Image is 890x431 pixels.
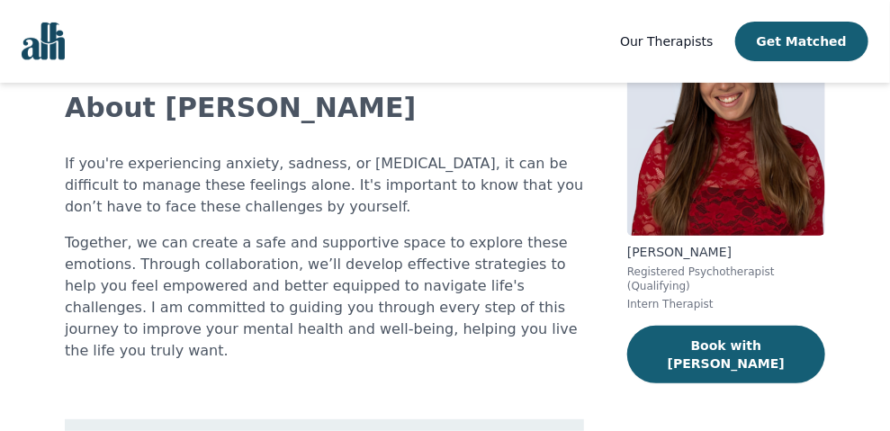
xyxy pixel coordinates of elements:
[627,297,825,311] p: Intern Therapist
[65,153,584,218] p: If you're experiencing anxiety, sadness, or [MEDICAL_DATA], it can be difficult to manage these f...
[620,31,713,52] a: Our Therapists
[735,22,868,61] button: Get Matched
[627,243,825,261] p: [PERSON_NAME]
[65,92,584,124] h2: About [PERSON_NAME]
[22,22,65,60] img: alli logo
[627,265,825,293] p: Registered Psychotherapist (Qualifying)
[65,232,584,362] p: Together, we can create a safe and supportive space to explore these emotions. Through collaborat...
[627,326,825,383] button: Book with [PERSON_NAME]
[620,34,713,49] span: Our Therapists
